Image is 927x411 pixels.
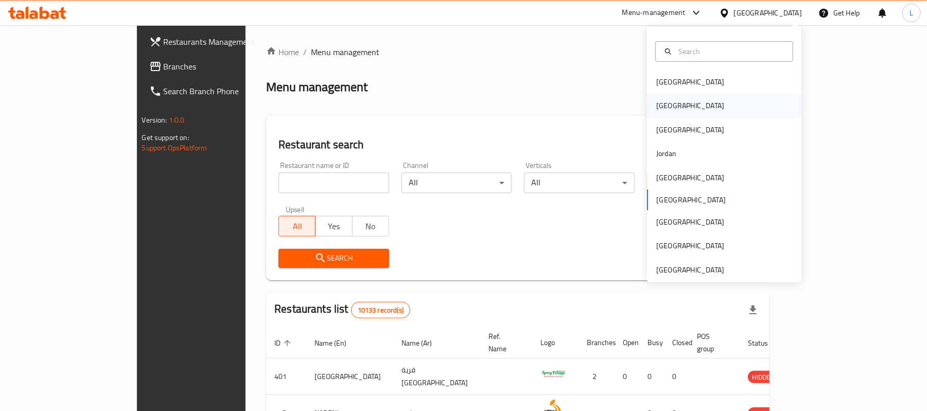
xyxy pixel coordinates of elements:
div: [GEOGRAPHIC_DATA] [656,240,724,251]
a: Branches [141,54,292,79]
td: [GEOGRAPHIC_DATA] [306,358,393,395]
div: HIDDEN [748,371,779,383]
th: Closed [664,327,689,358]
th: Branches [579,327,615,358]
input: Search for restaurant name or ID.. [278,173,389,193]
img: Spicy Village [540,362,566,387]
span: All [283,219,311,234]
div: [GEOGRAPHIC_DATA] [656,124,724,135]
a: Restaurants Management [141,29,292,54]
div: [GEOGRAPHIC_DATA] [656,172,724,183]
td: 2 [579,358,615,395]
span: Status [748,337,781,349]
th: Busy [639,327,664,358]
span: 10133 record(s) [352,305,410,315]
button: All [278,216,316,236]
span: No [357,219,385,234]
span: L [909,7,913,19]
div: All [524,173,635,193]
h2: Menu management [266,79,368,95]
input: Search [674,46,786,57]
div: Total records count [351,302,410,318]
a: Search Branch Phone [141,79,292,104]
button: No [352,216,389,236]
div: [GEOGRAPHIC_DATA] [656,76,724,88]
span: POS group [697,330,727,355]
span: Restaurants Management [164,36,284,48]
span: Yes [320,219,348,234]
span: Name (Ar) [401,337,445,349]
div: [GEOGRAPHIC_DATA] [734,7,802,19]
span: HIDDEN [748,371,779,383]
span: Search Branch Phone [164,85,284,97]
span: Branches [164,60,284,73]
th: Logo [532,327,579,358]
th: Open [615,327,639,358]
td: قرية [GEOGRAPHIC_DATA] [393,358,480,395]
button: Search [278,249,389,268]
span: Name (En) [314,337,360,349]
div: Menu-management [622,7,686,19]
div: [GEOGRAPHIC_DATA] [656,216,724,228]
div: [GEOGRAPHIC_DATA] [656,264,724,276]
span: Search [287,252,381,265]
span: Ref. Name [488,330,520,355]
span: ID [274,337,294,349]
span: Version: [142,113,167,127]
h2: Restaurants list [274,301,410,318]
li: / [303,46,307,58]
button: Yes [315,216,352,236]
span: Get support on: [142,131,189,144]
h2: Restaurant search [278,137,757,152]
div: Jordan [656,148,676,159]
label: Upsell [286,205,305,213]
span: Menu management [311,46,379,58]
span: 1.0.0 [169,113,185,127]
div: All [401,173,512,193]
td: 0 [639,358,664,395]
a: Support.OpsPlatform [142,141,207,155]
td: 0 [664,358,689,395]
div: [GEOGRAPHIC_DATA] [656,100,724,111]
div: Export file [741,298,765,322]
td: 0 [615,358,639,395]
nav: breadcrumb [266,46,769,58]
